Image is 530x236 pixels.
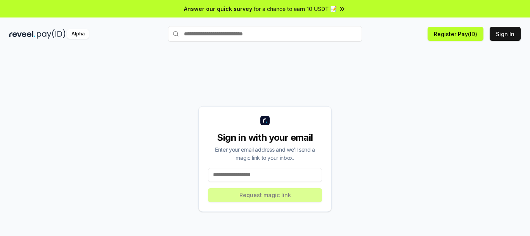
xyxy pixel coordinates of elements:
button: Sign In [490,27,521,41]
div: Sign in with your email [208,131,322,144]
button: Register Pay(ID) [428,27,483,41]
img: logo_small [260,116,270,125]
span: for a chance to earn 10 USDT 📝 [254,5,337,13]
img: reveel_dark [9,29,35,39]
span: Answer our quick survey [184,5,252,13]
img: pay_id [37,29,66,39]
div: Alpha [67,29,89,39]
div: Enter your email address and we’ll send a magic link to your inbox. [208,145,322,162]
